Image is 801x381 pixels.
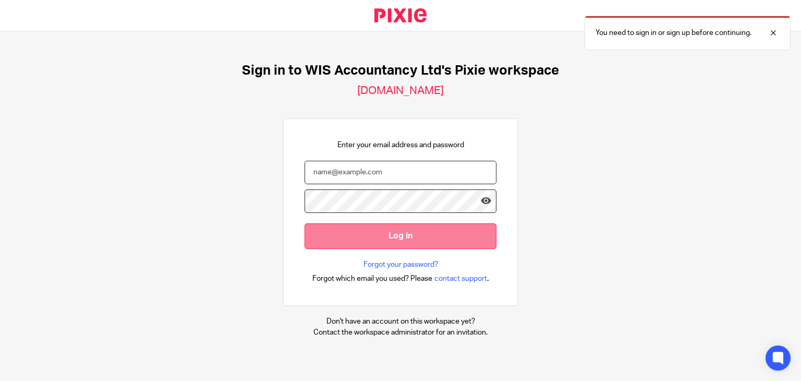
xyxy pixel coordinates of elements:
[305,223,496,249] input: Log in
[363,259,438,270] a: Forgot your password?
[305,161,496,184] input: name@example.com
[434,273,487,284] span: contact support
[242,63,559,79] h1: Sign in to WIS Accountancy Ltd's Pixie workspace
[313,327,488,338] p: Contact the workspace administrator for an invitation.
[337,140,464,150] p: Enter your email address and password
[596,28,751,38] p: You need to sign in or sign up before continuing.
[312,273,432,284] span: Forgot which email you used? Please
[313,316,488,327] p: Don't have an account on this workspace yet?
[312,272,489,284] div: .
[357,84,444,98] h2: [DOMAIN_NAME]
